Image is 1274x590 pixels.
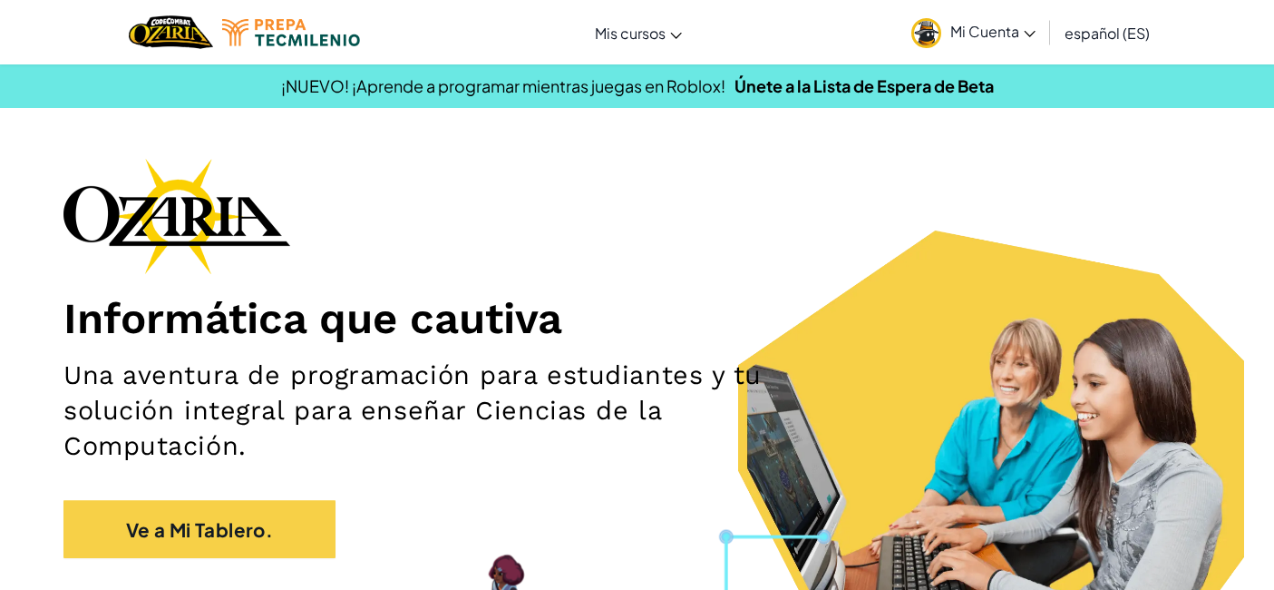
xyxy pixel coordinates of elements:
font: Mis cursos [595,24,666,43]
font: Ve a Mi Tablero. [126,518,273,542]
a: Únete a la Lista de Espera de Beta [734,75,994,96]
a: Logotipo de Ozaria de CodeCombat [129,14,213,51]
img: Logotipo de la marca Ozaria [63,158,290,274]
font: Mi Cuenta [950,22,1019,41]
img: avatar [911,18,941,48]
font: español (ES) [1065,24,1150,43]
font: ¡NUEVO! ¡Aprende a programar mientras juegas en Roblox! [281,75,725,96]
img: Logotipo de Tecmilenio [222,19,360,46]
img: Hogar [129,14,213,51]
font: Informática que cautiva [63,293,562,343]
a: español (ES) [1055,8,1159,57]
a: Ve a Mi Tablero. [63,500,336,558]
a: Mis cursos [586,8,691,57]
a: Mi Cuenta [902,4,1045,61]
font: Una aventura de programación para estudiantes y tu solución integral para enseñar Ciencias de la ... [63,359,762,461]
